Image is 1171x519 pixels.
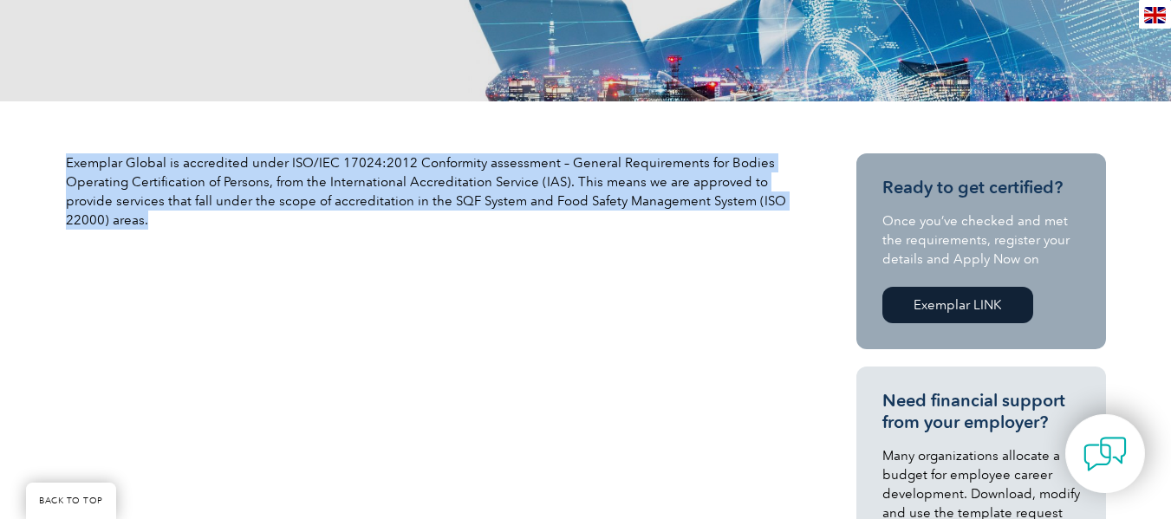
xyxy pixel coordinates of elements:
p: Exemplar Global is accredited under ISO/IEC 17024:2012 Conformity assessment – General Requiremen... [66,153,794,230]
img: contact-chat.png [1083,432,1127,476]
a: Exemplar LINK [882,287,1033,323]
h3: Need financial support from your employer? [882,390,1080,433]
img: en [1144,7,1166,23]
h3: Ready to get certified? [882,177,1080,198]
a: BACK TO TOP [26,483,116,519]
p: Once you’ve checked and met the requirements, register your details and Apply Now on [882,211,1080,269]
